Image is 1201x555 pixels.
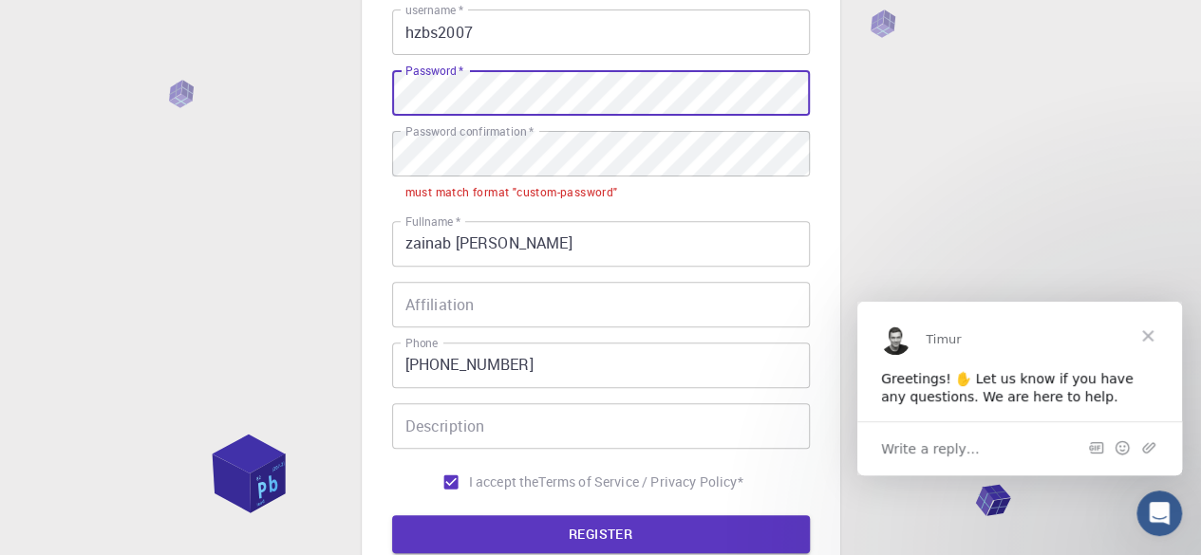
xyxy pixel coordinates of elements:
[392,515,810,553] button: REGISTER
[538,472,742,491] a: Terms of Service / Privacy Policy*
[405,183,618,202] div: must match format "custom-password"
[857,302,1182,475] iframe: Intercom live chat message
[405,123,534,139] label: Password confirmation
[405,63,463,79] label: Password
[538,472,742,491] p: Terms of Service / Privacy Policy *
[405,213,460,230] label: Fullname
[469,472,539,491] span: I accept the
[405,335,438,351] label: Phone
[1136,490,1182,536] iframe: Intercom live chat
[405,2,463,18] label: username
